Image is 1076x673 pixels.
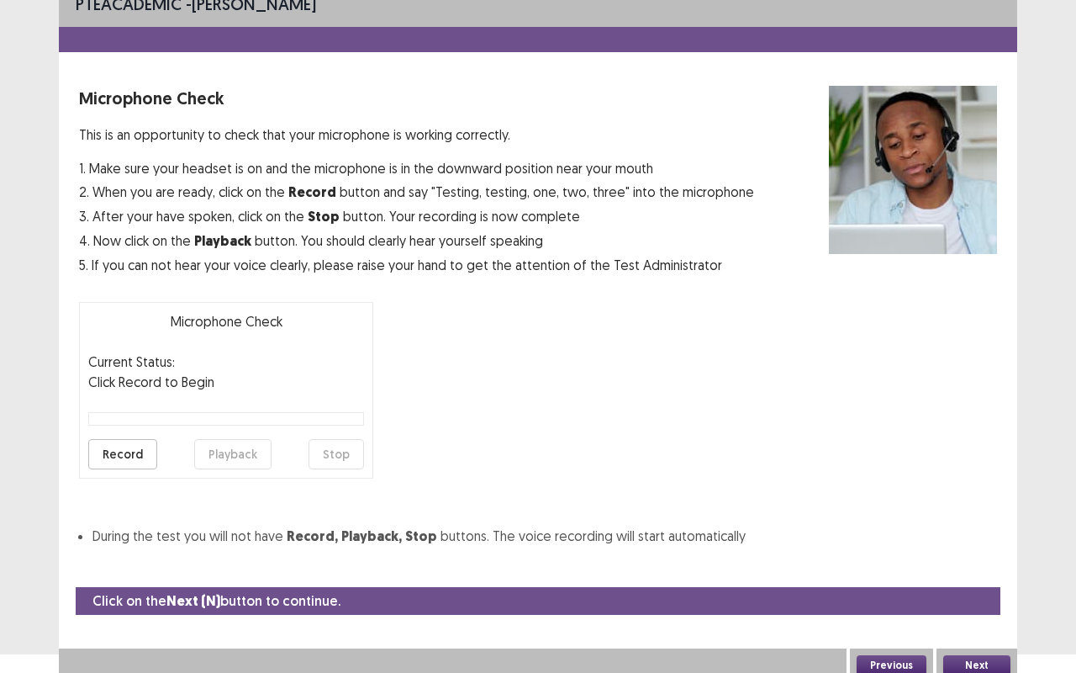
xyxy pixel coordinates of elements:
button: Stop [309,439,364,469]
strong: Next (N) [166,592,220,610]
p: Click on the button to continue. [92,591,340,612]
strong: Playback, [341,527,402,545]
p: Click Record to Begin [88,372,364,392]
strong: Stop [405,527,437,545]
li: During the test you will not have buttons. The voice recording will start automatically [92,526,997,547]
button: Playback [194,439,272,469]
strong: Playback [194,232,251,250]
img: microphone check [829,86,997,254]
button: Record [88,439,157,469]
p: 1. Make sure your headset is on and the microphone is in the downward position near your mouth [79,158,754,178]
p: This is an opportunity to check that your microphone is working correctly. [79,125,754,145]
strong: Record [288,183,336,201]
p: 2. When you are ready, click on the button and say "Testing, testing, one, two, three" into the m... [79,182,754,203]
p: Current Status: [88,352,175,372]
p: 5. If you can not hear your voice clearly, please raise your hand to get the attention of the Tes... [79,255,754,275]
strong: Stop [308,208,340,225]
p: Microphone Check [79,86,754,111]
strong: Record, [287,527,338,545]
p: 3. After your have spoken, click on the button. Your recording is now complete [79,206,754,227]
p: 4. Now click on the button. You should clearly hear yourself speaking [79,231,754,252]
p: Microphone Check [88,311,364,331]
